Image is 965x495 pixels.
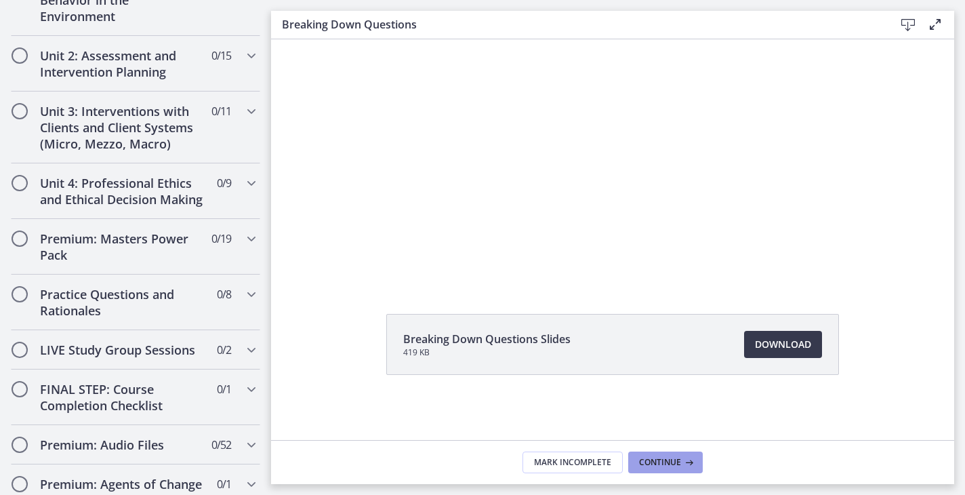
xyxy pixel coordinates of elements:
[522,452,623,473] button: Mark Incomplete
[571,14,610,53] button: Click for sound
[744,331,822,358] a: Download
[217,381,231,397] span: 0 / 1
[40,47,205,80] h2: Unit 2: Assessment and Intervention Planning
[217,342,231,358] span: 0 / 2
[217,476,231,492] span: 0 / 1
[217,175,231,191] span: 0 / 9
[211,437,231,453] span: 0 / 52
[40,437,205,453] h2: Premium: Audio Files
[639,457,681,468] span: Continue
[40,103,205,152] h2: Unit 3: Interventions with Clients and Client Systems (Micro, Mezzo, Macro)
[40,231,205,263] h2: Premium: Masters Power Pack
[40,381,205,414] h2: FINAL STEP: Course Completion Checklist
[534,457,611,468] span: Mark Incomplete
[211,103,231,119] span: 0 / 11
[217,286,231,302] span: 0 / 8
[403,347,571,358] span: 419 KB
[282,16,873,33] h3: Breaking Down Questions
[211,231,231,247] span: 0 / 19
[755,336,811,353] span: Download
[40,175,205,207] h2: Unit 4: Professional Ethics and Ethical Decision Making
[40,342,205,358] h2: LIVE Study Group Sessions
[628,452,703,473] button: Continue
[40,286,205,319] h2: Practice Questions and Rationales
[403,331,571,347] span: Breaking Down Questions Slides
[211,47,231,64] span: 0 / 15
